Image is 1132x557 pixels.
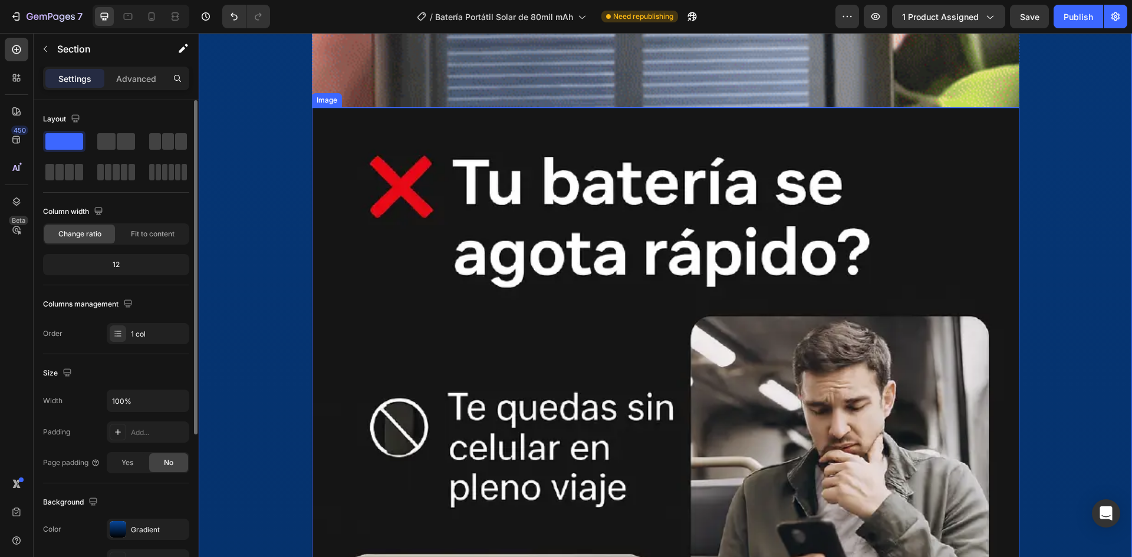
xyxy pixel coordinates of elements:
[43,457,100,468] div: Page padding
[164,457,173,468] span: No
[58,229,101,239] span: Change ratio
[57,42,154,56] p: Section
[199,33,1132,557] iframe: Design area
[77,9,83,24] p: 7
[1064,11,1093,23] div: Publish
[1092,499,1120,528] div: Open Intercom Messenger
[43,296,135,312] div: Columns management
[43,524,61,535] div: Color
[43,204,106,220] div: Column width
[107,390,189,411] input: Auto
[58,72,91,85] p: Settings
[116,72,156,85] p: Advanced
[131,229,175,239] span: Fit to content
[1010,5,1049,28] button: Save
[43,427,70,437] div: Padding
[43,395,62,406] div: Width
[613,11,673,22] span: Need republishing
[43,365,74,381] div: Size
[131,427,186,438] div: Add...
[43,328,62,339] div: Order
[902,11,979,23] span: 1 product assigned
[222,5,270,28] div: Undo/Redo
[1020,12,1039,22] span: Save
[131,329,186,340] div: 1 col
[892,5,1005,28] button: 1 product assigned
[9,216,28,225] div: Beta
[5,5,88,28] button: 7
[11,126,28,135] div: 450
[1054,5,1103,28] button: Publish
[45,256,187,273] div: 12
[43,495,100,510] div: Background
[43,111,83,127] div: Layout
[131,525,186,535] div: Gradient
[435,11,573,23] span: Batería Portátil Solar de 80mil mAh
[430,11,433,23] span: /
[121,457,133,468] span: Yes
